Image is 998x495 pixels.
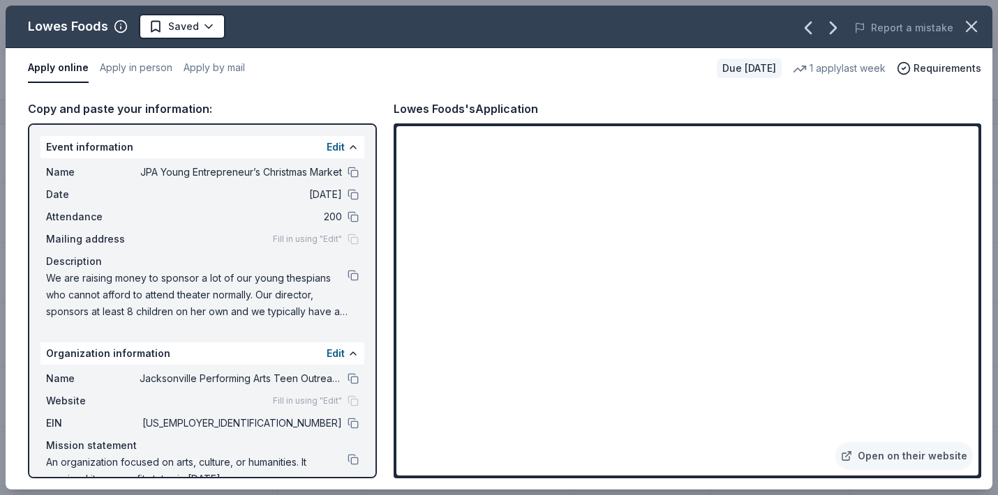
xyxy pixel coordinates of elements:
div: Copy and paste your information: [28,100,377,118]
button: Apply by mail [184,54,245,83]
span: 200 [140,208,342,225]
span: An organization focused on arts, culture, or humanities. It received its nonprofit status in [DATE]. [46,454,348,487]
div: Event information [40,136,364,158]
span: Name [46,370,140,387]
span: Fill in using "Edit" [273,395,342,406]
div: Mission statement [46,437,359,454]
span: Website [46,393,140,409]
span: We are raising money to sponsor a lot of our young thespians who cannot afford to attend theater ... [46,270,348,320]
button: Saved [139,14,225,39]
button: Report a mistake [854,20,953,36]
div: Due [DATE] [717,59,782,78]
span: [US_EMPLOYER_IDENTIFICATION_NUMBER] [140,415,342,432]
div: 1 apply last week [793,60,886,77]
div: Description [46,253,359,270]
span: EIN [46,415,140,432]
span: Jacksonville Performing Arts Teen Outreach [140,370,342,387]
span: Saved [168,18,199,35]
span: [DATE] [140,186,342,203]
button: Edit [327,345,345,362]
a: Open on their website [835,442,973,470]
div: Lowes Foods [28,15,108,38]
span: Name [46,164,140,181]
button: Edit [327,139,345,155]
span: Requirements [914,60,981,77]
span: Mailing address [46,231,140,247]
button: Apply online [28,54,89,83]
span: Attendance [46,208,140,225]
div: Lowes Foods's Application [394,100,538,118]
span: JPA Young Entrepreneur’s Christmas Market [140,164,342,181]
button: Requirements [897,60,981,77]
div: Organization information [40,342,364,365]
span: Date [46,186,140,203]
button: Apply in person [100,54,172,83]
span: Fill in using "Edit" [273,234,342,245]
